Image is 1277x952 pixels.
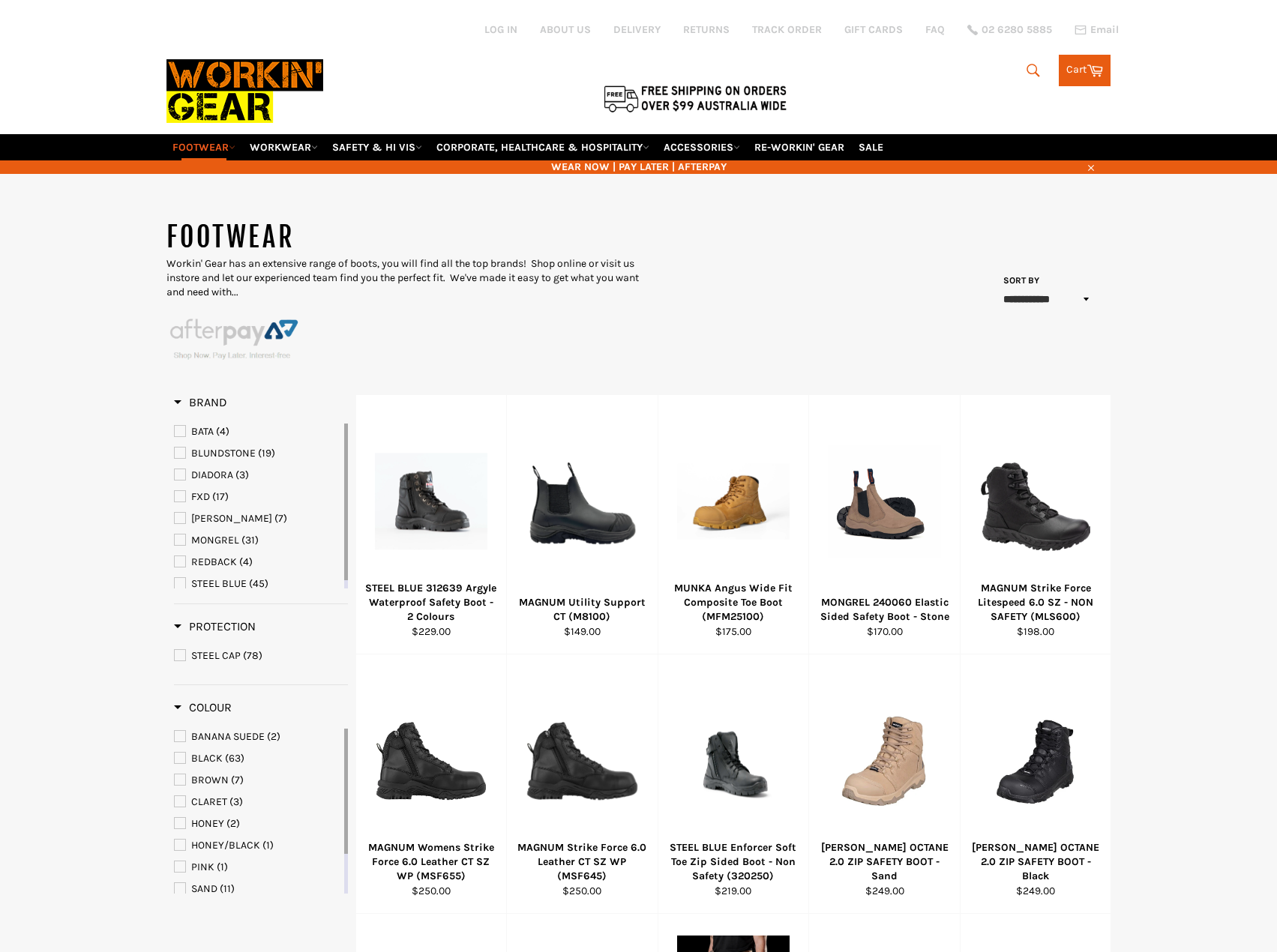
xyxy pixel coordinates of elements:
div: MAGNUM Strike Force 6.0 Leather CT SZ WP (MSF645) [517,840,649,884]
a: FOOTWEAR [166,134,241,160]
span: (2) [267,730,280,743]
span: BLACK [191,752,223,765]
h3: Brand [174,395,227,410]
div: [PERSON_NAME] OCTANE 2.0 ZIP SAFETY BOOT - Sand [819,840,951,884]
a: RE-WORKIN' GEAR [748,134,850,160]
a: ABOUT US [540,22,591,37]
a: RETURNS [683,22,730,37]
span: SAND [191,882,217,895]
a: STEEL CAP [174,648,348,664]
div: [PERSON_NAME] OCTANE 2.0 ZIP SAFETY BOOT - Black [970,840,1102,884]
div: MAGNUM Womens Strike Force 6.0 Leather CT SZ WP (MSF655) [365,840,497,884]
a: SAFETY & HI VIS [326,134,428,160]
a: MAGNUM Utility Support CT (M8100)MAGNUM Utility Support CT (M8100)$149.00 [506,395,658,654]
span: STEEL CAP [191,649,241,662]
a: HONEY/BLACK [174,837,341,854]
a: DIADORA [174,467,341,483]
span: WEAR NOW | PAY LATER | AFTERPAY [166,160,1111,174]
div: MONGREL 240060 Elastic Sided Safety Boot - Stone [819,595,951,624]
a: GIFT CARDS [844,22,903,37]
a: STEEL BLUE [174,576,341,592]
a: MUNKA Angus Wide Fit Composite Toe Boot (MFM25100)MUNKA Angus Wide Fit Composite Toe Boot (MFM251... [658,395,809,654]
span: (78) [243,649,262,662]
a: BANANA SUEDE [174,729,341,745]
span: MONGREL [191,534,239,546]
span: Email [1090,25,1119,35]
a: STEEL BLUE Enforcer Soft Toe Zip Sided Boot - Non Safety (320250)STEEL BLUE Enforcer Soft Toe Zip... [658,654,809,914]
a: MONGREL 240060 Elastic Sided Safety Boot - StoneMONGREL 240060 Elastic Sided Safety Boot - Stone$... [808,395,960,654]
a: Cart [1059,55,1111,86]
span: (4) [216,425,229,438]
h3: Protection [174,619,256,634]
span: CLARET [191,795,227,808]
a: Email [1075,24,1119,36]
div: MAGNUM Strike Force Litespeed 6.0 SZ - NON SAFETY (MLS600) [970,581,1102,624]
label: Sort by [999,274,1040,287]
a: BLACK [174,750,341,767]
a: BROWN [174,772,341,789]
a: DELIVERY [613,22,661,37]
span: HONEY [191,817,224,830]
span: (1) [262,839,274,852]
span: (3) [229,795,243,808]
span: Colour [174,700,232,714]
span: BROWN [191,774,229,786]
span: (19) [258,447,275,460]
a: REDBACK [174,554,341,570]
a: STEEL BLUE 312639 Argyle Waterproof Safety Boot - 2 ColoursSTEEL BLUE 312639 Argyle Waterproof Sa... [355,395,507,654]
span: STEEL BLUE [191,577,247,590]
span: (4) [239,555,253,568]
a: MACK OCTANE 2.0 ZIP SAFETY BOOT - Black[PERSON_NAME] OCTANE 2.0 ZIP SAFETY BOOT - Black$249.00 [960,654,1111,914]
span: Protection [174,619,256,633]
a: SALE [853,134,889,160]
span: DIADORA [191,469,233,481]
span: (1) [217,861,228,873]
span: (17) [212,490,229,503]
a: MONGREL [174,532,341,549]
span: Brand [174,395,227,409]
h1: FOOTWEAR [166,219,639,256]
a: SAND [174,881,341,897]
a: CLARET [174,794,341,810]
a: HONEY [174,816,341,832]
a: MAGNUM Womens Strike Force 6.0 Leather CT SZ WP (MSF655)MAGNUM Womens Strike Force 6.0 Leather CT... [355,654,507,914]
a: MACK OCTANE 2.0 ZIP SAFETY BOOT - Sand[PERSON_NAME] OCTANE 2.0 ZIP SAFETY BOOT - Sand$249.00 [808,654,960,914]
div: STEEL BLUE 312639 Argyle Waterproof Safety Boot - 2 Colours [365,581,497,624]
span: (7) [274,512,287,525]
span: BLUNDSTONE [191,447,256,460]
span: (45) [249,577,268,590]
span: (31) [241,534,259,546]
span: (11) [220,882,235,895]
span: BATA [191,425,214,438]
span: (7) [231,774,244,786]
span: FXD [191,490,210,503]
span: (2) [226,817,240,830]
span: (63) [225,752,244,765]
p: Workin' Gear has an extensive range of boots, you will find all the top brands! Shop online or vi... [166,256,639,300]
img: Flat $9.95 shipping Australia wide [601,82,789,114]
span: (3) [235,469,249,481]
a: WORKWEAR [244,134,324,160]
a: MACK [174,510,341,527]
a: BLUNDSTONE [174,445,341,462]
span: REDBACK [191,555,237,568]
a: MAGNUM Strike Force Litespeed 6.0 SZ - NON SAFETY (MLS600)MAGNUM Strike Force Litespeed 6.0 SZ - ... [960,395,1111,654]
div: MAGNUM Utility Support CT (M8100) [517,595,649,624]
a: MAGNUM Strike Force 6.0 Leather CT SZ WP (MSF645)MAGNUM Strike Force 6.0 Leather CT SZ WP (MSF645... [506,654,658,914]
span: HONEY/BLACK [191,839,260,852]
a: FXD [174,489,341,505]
span: 02 6280 5885 [982,25,1052,35]
a: CORPORATE, HEALTHCARE & HOSPITALITY [430,134,655,160]
img: Workin Gear leaders in Workwear, Safety Boots, PPE, Uniforms. Australia's No.1 in Workwear [166,49,323,133]
a: TRACK ORDER [752,22,822,37]
a: FAQ [925,22,945,37]
span: PINK [191,861,214,873]
a: PINK [174,859,341,876]
h3: Colour [174,700,232,715]
div: STEEL BLUE Enforcer Soft Toe Zip Sided Boot - Non Safety (320250) [667,840,799,884]
a: BATA [174,424,341,440]
span: [PERSON_NAME] [191,512,272,525]
a: ACCESSORIES [658,134,746,160]
div: MUNKA Angus Wide Fit Composite Toe Boot (MFM25100) [667,581,799,624]
span: BANANA SUEDE [191,730,265,743]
